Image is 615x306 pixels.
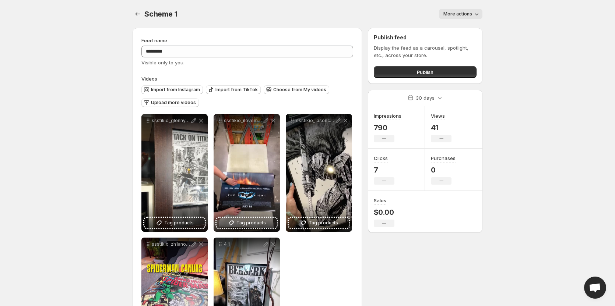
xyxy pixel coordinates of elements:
[141,98,199,107] button: Upload more videos
[374,197,386,204] h3: Sales
[431,166,456,174] p: 0
[164,219,194,227] span: Tag products
[431,112,445,120] h3: Views
[141,85,203,94] button: Import from Instagram
[264,85,329,94] button: Choose from My videos
[144,10,177,18] span: Scheme 1
[141,76,157,82] span: Videos
[133,9,143,19] button: Settings
[431,123,451,132] p: 41
[215,87,258,93] span: Import from TikTok
[374,44,477,59] p: Display the feed as a carousel, spotlight, etc., across your store.
[286,114,352,232] div: ssstikio_jasoncsummervil_1759751983903Tag products
[152,118,190,124] p: ssstikio_glennyfrancisco2_1759752099970
[151,87,200,93] span: Import from Instagram
[141,60,184,65] span: Visible only to you.
[224,118,262,124] p: ssstikio_ilovemovieposters_1759752025535
[141,38,167,43] span: Feed name
[439,9,482,19] button: More actions
[236,219,266,227] span: Tag products
[374,208,394,217] p: $0.00
[417,68,433,76] span: Publish
[416,94,435,102] p: 30 days
[443,11,472,17] span: More actions
[224,241,262,247] p: 4 1
[289,218,349,228] button: Tag products
[431,154,456,162] h3: Purchases
[141,114,208,232] div: ssstikio_glennyfrancisco2_1759752099970Tag products
[374,154,388,162] h3: Clicks
[214,114,280,232] div: ssstikio_ilovemovieposters_1759752025535Tag products
[217,218,277,228] button: Tag products
[152,241,190,247] p: ssstikio_zh1anofficial_1759752080576
[584,277,606,299] div: Open chat
[374,66,477,78] button: Publish
[296,118,334,124] p: ssstikio_jasoncsummervil_1759751983903
[151,100,196,106] span: Upload more videos
[273,87,326,93] span: Choose from My videos
[309,219,338,227] span: Tag products
[206,85,261,94] button: Import from TikTok
[374,166,394,174] p: 7
[374,34,477,41] h2: Publish feed
[144,218,205,228] button: Tag products
[374,123,401,132] p: 790
[374,112,401,120] h3: Impressions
